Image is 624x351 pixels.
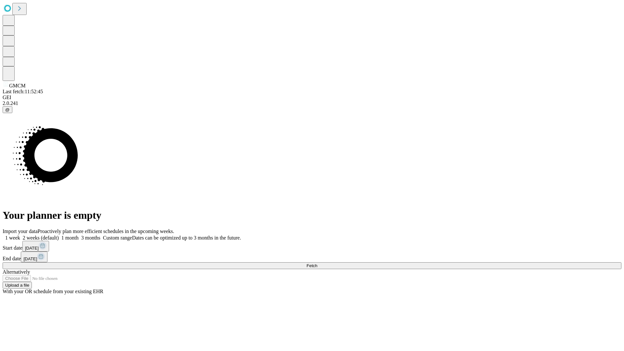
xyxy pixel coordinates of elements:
[3,252,621,262] div: End date
[23,235,59,240] span: 2 weeks (default)
[3,95,621,100] div: GEI
[3,228,38,234] span: Import your data
[3,106,12,113] button: @
[3,100,621,106] div: 2.0.241
[3,282,32,289] button: Upload a file
[3,241,621,252] div: Start date
[5,235,20,240] span: 1 week
[3,209,621,221] h1: Your planner is empty
[3,89,43,94] span: Last fetch: 11:52:45
[81,235,100,240] span: 3 months
[38,228,174,234] span: Proactively plan more efficient schedules in the upcoming weeks.
[3,269,30,275] span: Alternatively
[61,235,79,240] span: 1 month
[9,83,26,88] span: GMCM
[3,289,103,294] span: With your OR schedule from your existing EHR
[306,263,317,268] span: Fetch
[103,235,132,240] span: Custom range
[25,246,39,251] span: [DATE]
[22,241,49,252] button: [DATE]
[23,256,37,261] span: [DATE]
[21,252,47,262] button: [DATE]
[3,262,621,269] button: Fetch
[132,235,241,240] span: Dates can be optimized up to 3 months in the future.
[5,107,10,112] span: @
